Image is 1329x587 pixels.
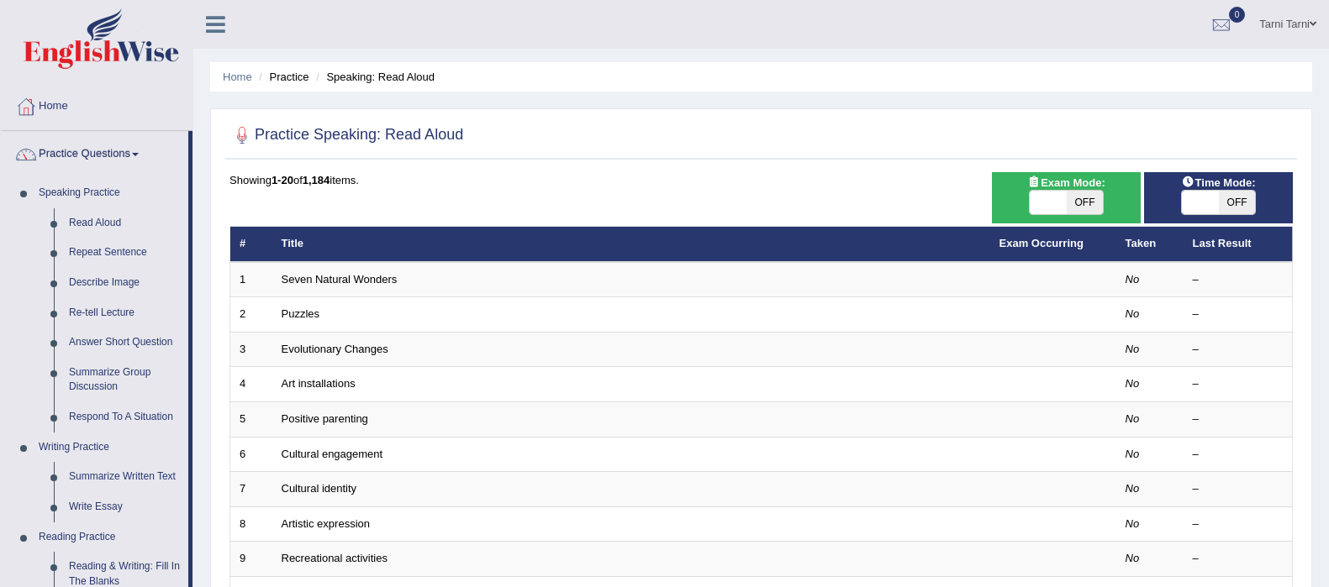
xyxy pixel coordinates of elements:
[1067,191,1104,214] span: OFF
[1193,447,1284,463] div: –
[999,237,1084,249] a: Exam Occurring
[1126,517,1140,530] em: No
[61,268,188,298] a: Describe Image
[1193,342,1284,358] div: –
[1193,411,1284,427] div: –
[1175,174,1263,191] span: Time Mode:
[230,506,272,542] td: 8
[272,227,990,262] th: Title
[61,358,188,402] a: Summarize Group Discussion
[1126,377,1140,390] em: No
[282,448,383,460] a: Cultural engagement
[1193,307,1284,322] div: –
[1193,272,1284,288] div: –
[1126,448,1140,460] em: No
[1,131,188,173] a: Practice Questions
[61,298,188,328] a: Re-tell Lecture
[61,328,188,358] a: Answer Short Question
[230,402,272,438] td: 5
[282,517,370,530] a: Artistic expression
[61,492,188,522] a: Write Essay
[1193,516,1284,532] div: –
[229,172,1293,188] div: Showing of items.
[229,123,463,148] h2: Practice Speaking: Read Aloud
[61,402,188,432] a: Respond To A Situation
[1193,376,1284,392] div: –
[992,172,1141,223] div: Show exams occurring in exams
[230,262,272,297] td: 1
[282,273,398,286] a: Seven Natural Wonders
[282,377,356,390] a: Art installations
[1,83,192,125] a: Home
[1126,412,1140,425] em: No
[1219,191,1256,214] span: OFF
[1229,7,1246,23] span: 0
[255,69,309,85] li: Practice
[31,432,188,463] a: Writing Practice
[1126,307,1140,320] em: No
[61,462,188,492] a: Summarize Written Text
[1184,227,1293,262] th: Last Result
[1126,343,1140,355] em: No
[31,178,188,208] a: Speaking Practice
[230,472,272,507] td: 7
[223,71,252,83] a: Home
[272,174,293,186] b: 1-20
[230,542,272,577] td: 9
[230,227,272,262] th: #
[61,208,188,238] a: Read Aloud
[230,437,272,472] td: 6
[1126,552,1140,564] em: No
[312,69,435,85] li: Speaking: Read Aloud
[230,367,272,402] td: 4
[1116,227,1184,262] th: Taken
[1126,273,1140,286] em: No
[1126,482,1140,495] em: No
[1193,481,1284,497] div: –
[282,307,320,320] a: Puzzles
[282,343,388,355] a: Evolutionary Changes
[31,522,188,553] a: Reading Practice
[230,297,272,333] td: 2
[1193,551,1284,567] div: –
[282,482,357,495] a: Cultural identity
[1020,174,1111,191] span: Exam Mode:
[282,412,368,425] a: Positive parenting
[282,552,388,564] a: Recreational activities
[303,174,330,186] b: 1,184
[61,238,188,268] a: Repeat Sentence
[230,332,272,367] td: 3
